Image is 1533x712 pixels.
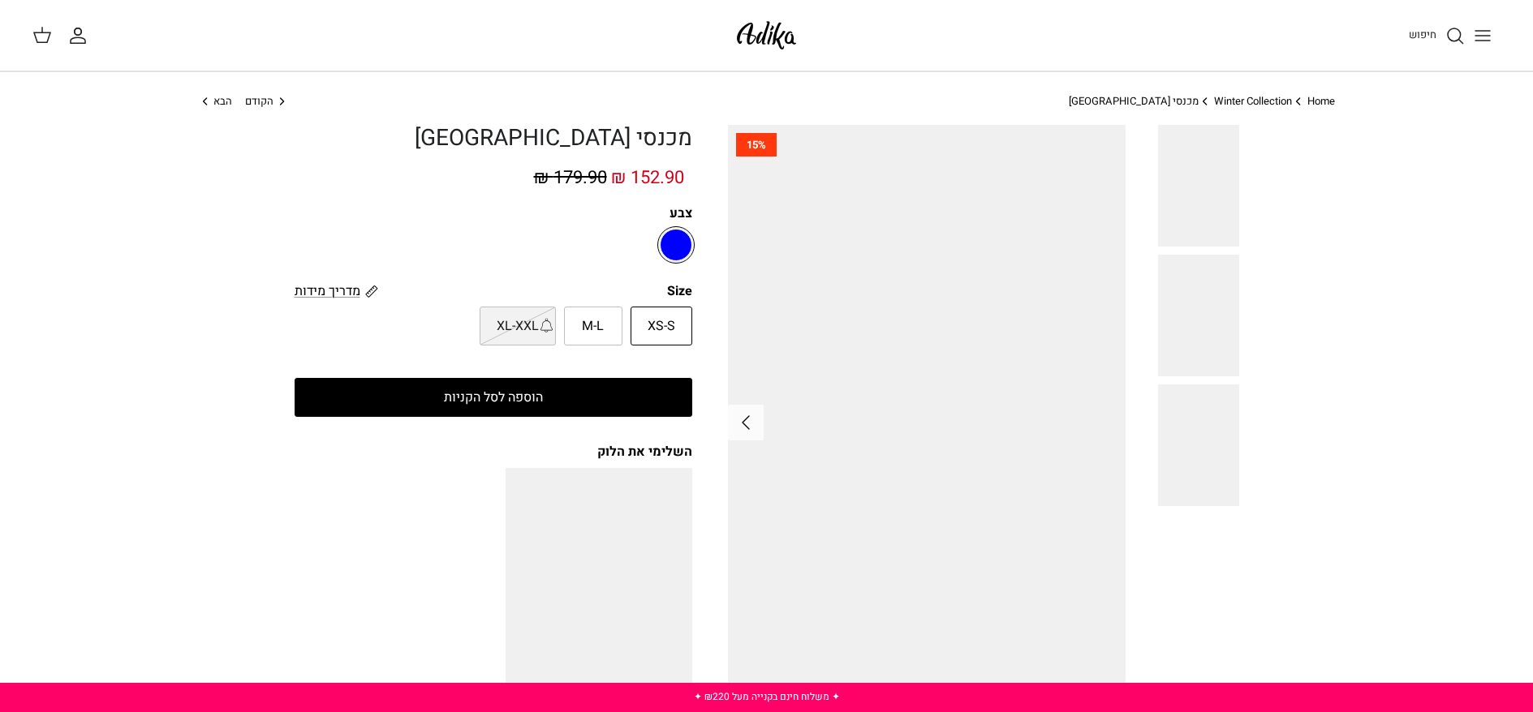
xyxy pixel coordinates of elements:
span: XS-S [648,316,675,337]
a: מכנסי [GEOGRAPHIC_DATA] [1069,93,1199,109]
span: הבא [213,93,232,109]
legend: Size [667,282,692,300]
span: 179.90 ₪ [534,165,607,191]
a: חיפוש [1409,26,1465,45]
span: הקודם [245,93,273,109]
label: צבע [295,204,692,222]
a: הקודם [245,94,289,109]
nav: Breadcrumbs [199,94,1335,109]
h1: מכנסי [GEOGRAPHIC_DATA] [295,125,692,152]
a: הבא [199,94,233,109]
button: Toggle menu [1465,18,1501,54]
div: השלימי את הלוק [295,443,692,461]
a: ✦ משלוח חינם בקנייה מעל ₪220 ✦ [694,689,840,704]
img: Adika IL [732,16,801,54]
a: החשבון שלי [68,26,94,45]
a: Winter Collection [1214,93,1292,109]
button: Next [728,405,764,440]
span: חיפוש [1409,27,1436,42]
button: הוספה לסל הקניות [295,378,692,417]
a: מדריך מידות [295,281,378,300]
span: 152.90 ₪ [611,165,684,191]
span: XL-XXL [497,316,539,337]
a: Home [1307,93,1335,109]
span: M-L [582,316,604,337]
span: מדריך מידות [295,281,360,301]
